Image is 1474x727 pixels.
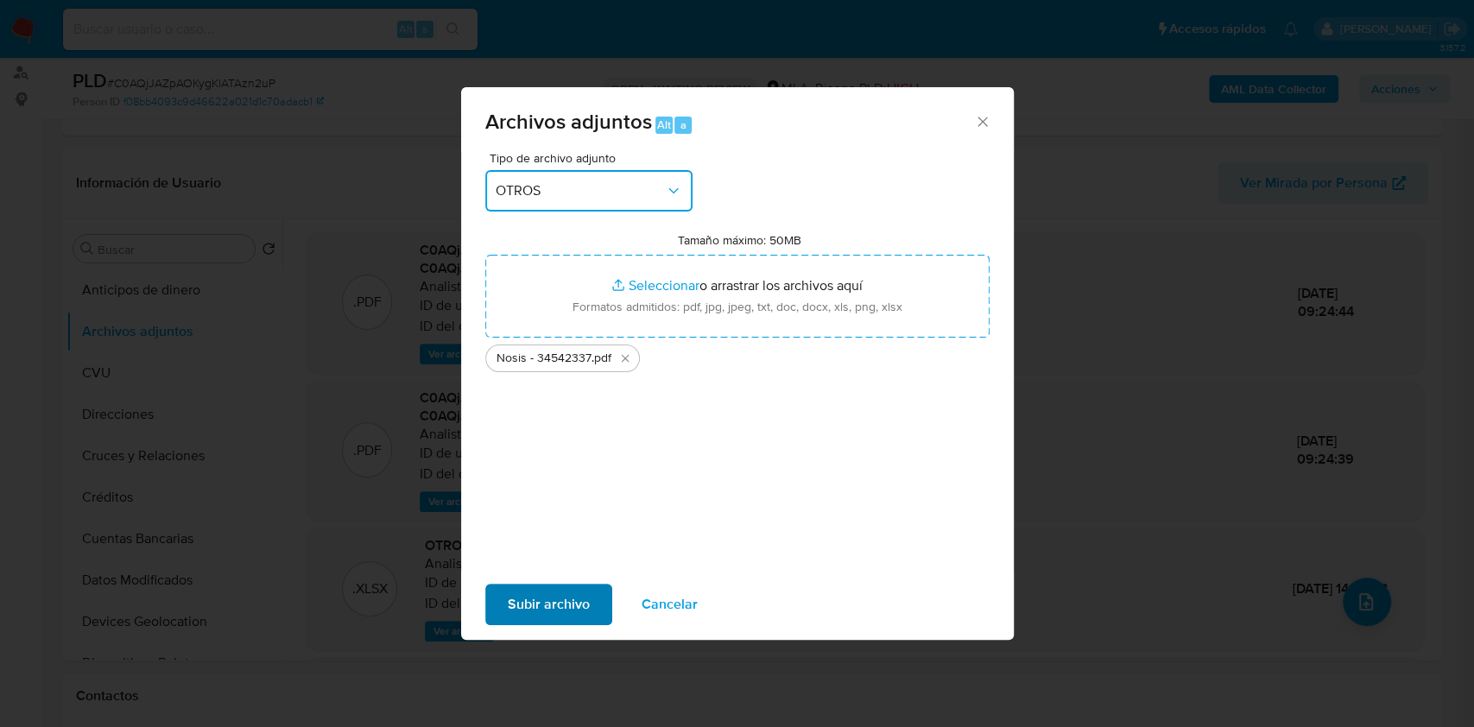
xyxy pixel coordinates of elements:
label: Tamaño máximo: 50MB [678,232,801,248]
span: a [680,117,686,133]
button: Subir archivo [485,584,612,625]
button: Eliminar Nosis - 34542337.pdf [615,348,636,369]
ul: Archivos seleccionados [485,338,990,372]
span: OTROS [496,182,665,199]
span: Subir archivo [508,585,590,623]
span: Cancelar [642,585,698,623]
button: OTROS [485,170,693,212]
span: Alt [657,117,671,133]
span: Archivos adjuntos [485,106,652,136]
span: .pdf [591,350,611,367]
button: Cerrar [974,113,990,129]
span: Tipo de archivo adjunto [490,152,697,164]
span: Nosis - 34542337 [497,350,591,367]
button: Cancelar [619,584,720,625]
